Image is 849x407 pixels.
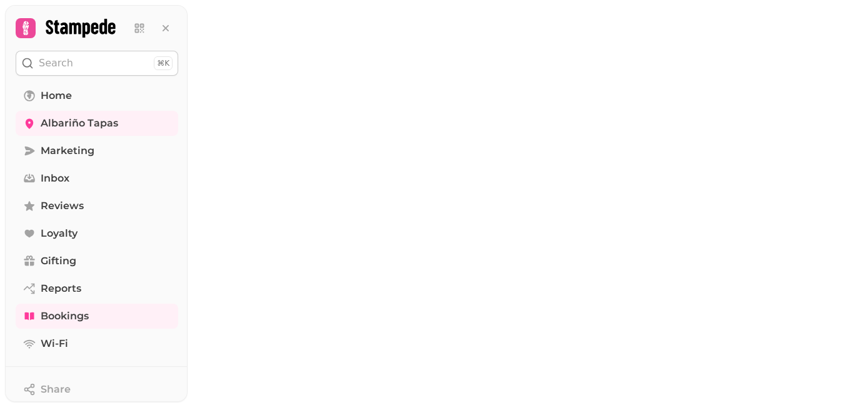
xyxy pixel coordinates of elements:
p: Search [39,56,73,71]
span: Reviews [41,198,84,214]
a: Wi-Fi [16,331,178,356]
span: Share [41,382,71,397]
span: Inbox [41,171,69,186]
a: Inbox [16,166,178,191]
button: Share [16,377,178,402]
span: Gifting [41,254,76,269]
a: Reviews [16,193,178,219]
div: ⌘K [154,56,173,70]
span: Bookings [41,309,89,324]
a: Reports [16,276,178,301]
span: Wi-Fi [41,336,68,351]
a: Loyalty [16,221,178,246]
a: Bookings [16,304,178,329]
span: Albariño Tapas [41,116,118,131]
a: Gifting [16,249,178,274]
a: Albariño Tapas [16,111,178,136]
span: Reports [41,281,81,296]
a: Marketing [16,138,178,163]
button: Search⌘K [16,51,178,76]
a: Home [16,83,178,108]
span: Marketing [41,143,94,158]
span: Home [41,88,72,103]
span: Loyalty [41,226,78,241]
